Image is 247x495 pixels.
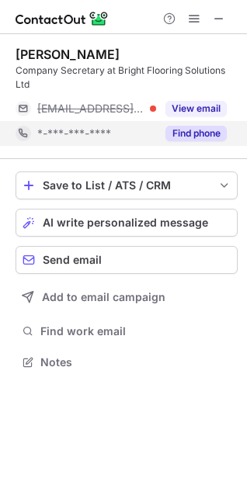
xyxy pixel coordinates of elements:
[165,101,227,116] button: Reveal Button
[16,47,120,62] div: [PERSON_NAME]
[37,102,144,116] span: [EMAIL_ADDRESS][DOMAIN_NAME]
[16,209,238,237] button: AI write personalized message
[43,216,208,229] span: AI write personalized message
[40,324,231,338] span: Find work email
[16,9,109,28] img: ContactOut v5.3.10
[42,291,165,303] span: Add to email campaign
[40,355,231,369] span: Notes
[43,254,102,266] span: Send email
[165,126,227,141] button: Reveal Button
[16,246,238,274] button: Send email
[16,320,238,342] button: Find work email
[16,283,238,311] button: Add to email campaign
[16,171,238,199] button: save-profile-one-click
[16,64,238,92] div: Company Secretary at Bright Flooring Solutions Ltd
[16,351,238,373] button: Notes
[43,179,210,192] div: Save to List / ATS / CRM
